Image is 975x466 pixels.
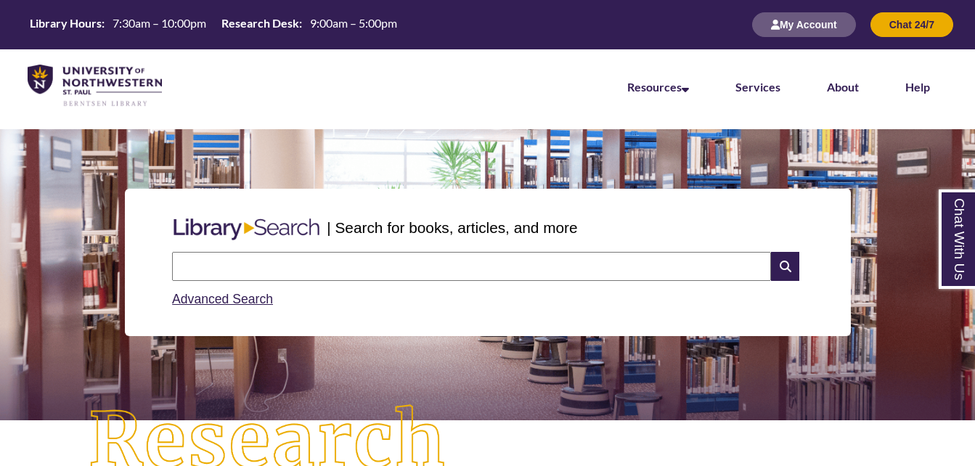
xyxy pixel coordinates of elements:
th: Research Desk: [216,15,304,31]
a: Help [905,80,930,94]
a: About [827,80,859,94]
img: UNWSP Library Logo [28,65,162,107]
button: Chat 24/7 [870,12,953,37]
a: Services [735,80,780,94]
img: Libary Search [166,213,327,246]
a: Chat 24/7 [870,18,953,30]
table: Hours Today [24,15,403,33]
span: 7:30am – 10:00pm [113,16,206,30]
a: Resources [627,80,689,94]
a: Advanced Search [172,292,273,306]
th: Library Hours: [24,15,107,31]
i: Search [771,252,799,281]
span: 9:00am – 5:00pm [310,16,397,30]
a: My Account [752,18,856,30]
a: Hours Today [24,15,403,35]
p: | Search for books, articles, and more [327,216,577,239]
button: My Account [752,12,856,37]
